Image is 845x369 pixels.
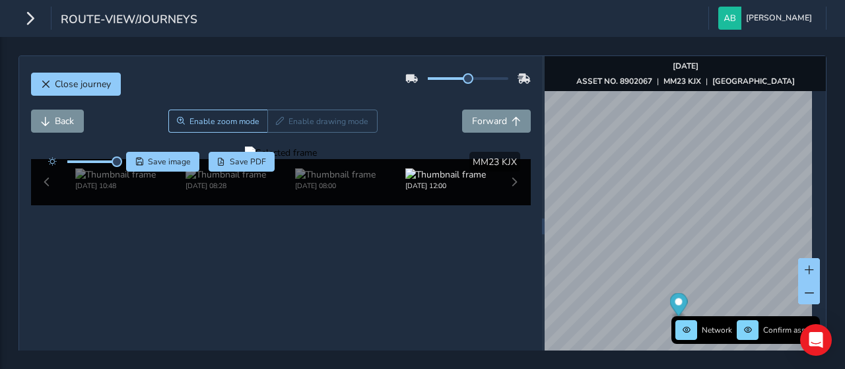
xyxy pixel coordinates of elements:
button: Save [126,152,199,172]
strong: [GEOGRAPHIC_DATA] [712,76,795,86]
button: Close journey [31,73,121,96]
span: Save PDF [230,156,266,167]
button: Zoom [168,110,268,133]
img: Thumbnail frame [186,168,266,181]
button: Forward [462,110,531,133]
span: Forward [472,115,507,127]
span: Enable zoom mode [189,116,259,127]
div: [DATE] 08:00 [295,181,376,191]
span: Back [55,115,74,127]
div: | | [576,76,795,86]
img: Thumbnail frame [295,168,376,181]
span: Save image [148,156,191,167]
button: PDF [209,152,275,172]
strong: MM23 KJX [663,76,701,86]
span: [PERSON_NAME] [746,7,812,30]
strong: [DATE] [673,61,698,71]
button: [PERSON_NAME] [718,7,817,30]
div: [DATE] 10:48 [75,181,156,191]
div: Map marker [670,293,688,320]
span: Confirm assets [763,325,816,335]
div: [DATE] 08:28 [186,181,266,191]
div: Open Intercom Messenger [800,324,832,356]
img: diamond-layout [718,7,741,30]
span: MM23 KJX [473,156,517,168]
span: route-view/journeys [61,11,197,30]
img: Thumbnail frame [405,168,486,181]
img: Thumbnail frame [75,168,156,181]
span: Network [702,325,732,335]
button: Back [31,110,84,133]
span: Close journey [55,78,111,90]
div: [DATE] 12:00 [405,181,486,191]
strong: ASSET NO. 8902067 [576,76,652,86]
